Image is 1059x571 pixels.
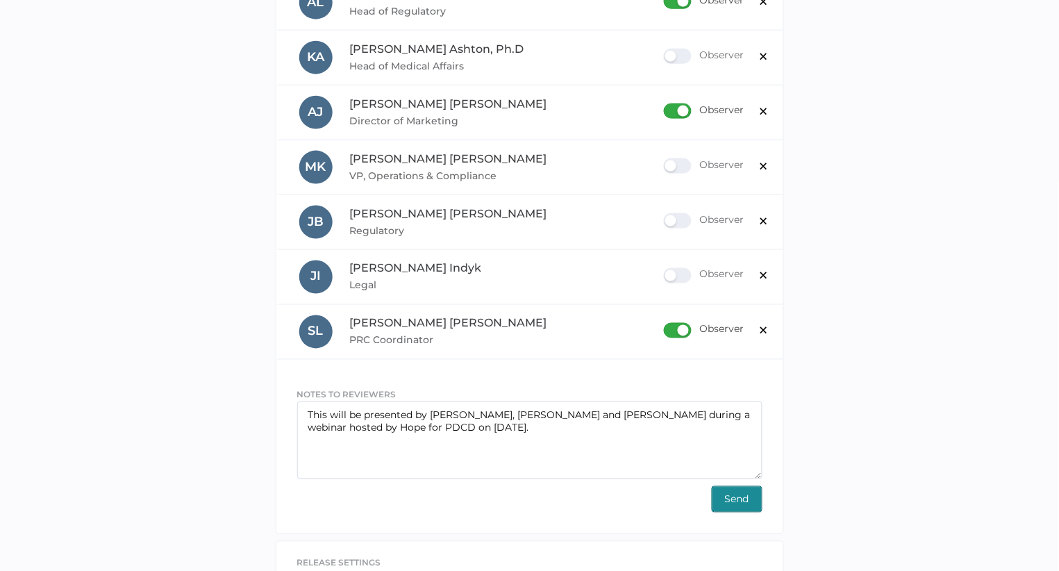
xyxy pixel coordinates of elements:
[308,324,324,339] span: S L
[664,49,744,64] div: Observer
[758,153,769,176] span: ×
[664,158,744,174] div: Observer
[350,207,547,220] span: [PERSON_NAME] [PERSON_NAME]
[758,317,769,340] span: ×
[350,167,664,184] span: VP, Operations & Compliance
[350,277,664,294] span: Legal
[308,104,324,119] span: A J
[350,58,664,74] span: Head of Medical Affairs
[350,317,547,330] span: [PERSON_NAME] [PERSON_NAME]
[758,43,769,66] span: ×
[297,390,397,400] span: NOTES TO REVIEWERS
[664,323,744,338] div: Observer
[664,104,744,119] div: Observer
[350,97,547,110] span: [PERSON_NAME] [PERSON_NAME]
[350,3,664,19] span: Head of Regulatory
[350,262,482,275] span: [PERSON_NAME] Indyk
[297,402,762,479] textarea: This will be presented by [PERSON_NAME], [PERSON_NAME] and [PERSON_NAME] during a webinar hosted ...
[712,486,762,513] button: Send
[297,558,381,568] span: release settings
[350,42,524,56] span: [PERSON_NAME] Ashton, Ph.D
[758,208,769,231] span: ×
[307,49,324,65] span: K A
[350,152,547,165] span: [PERSON_NAME] [PERSON_NAME]
[306,159,326,174] span: M K
[758,98,769,121] span: ×
[758,263,769,285] span: ×
[350,332,664,349] span: PRC Coordinator
[308,214,324,229] span: J B
[350,222,664,239] span: Regulatory
[310,269,321,284] span: J I
[350,113,664,129] span: Director of Marketing
[664,213,744,229] div: Observer
[664,268,744,283] div: Observer
[725,487,749,512] span: Send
